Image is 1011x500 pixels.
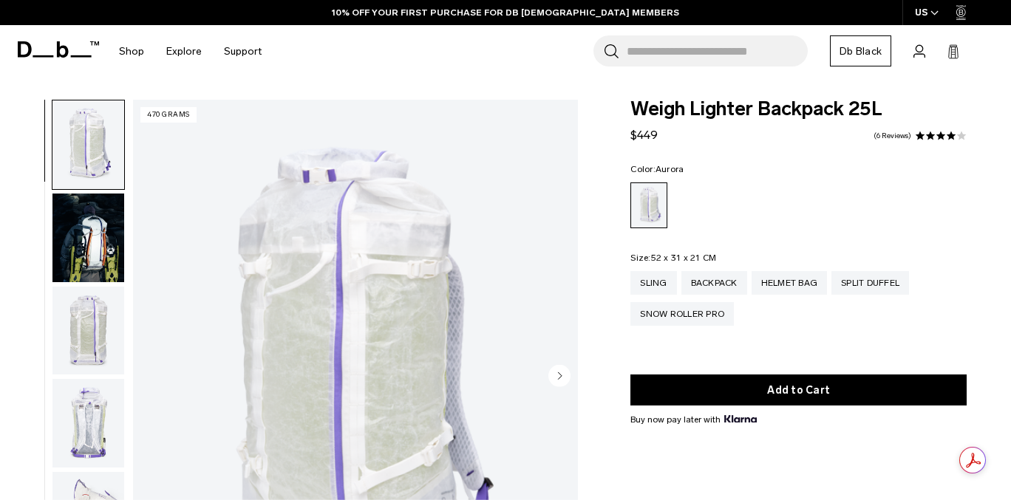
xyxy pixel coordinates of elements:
a: Support [224,25,262,78]
nav: Main Navigation [108,25,273,78]
a: 6 reviews [874,132,911,140]
img: {"height" => 20, "alt" => "Klarna"} [724,415,756,422]
legend: Size: [630,253,716,262]
legend: Color: [630,165,684,174]
a: 10% OFF YOUR FIRST PURCHASE FOR DB [DEMOGRAPHIC_DATA] MEMBERS [332,6,679,19]
span: Aurora [656,164,684,174]
a: Aurora [630,182,667,228]
button: Next slide [548,365,571,390]
p: 470 grams [140,107,197,123]
button: Weigh_Lighter_Backpack_25L_1.png [52,100,125,190]
a: Sling [630,271,676,295]
span: $449 [630,128,658,142]
img: Weigh_Lighter_Backpack_25L_3.png [52,379,124,468]
a: Split Duffel [831,271,909,295]
a: Helmet Bag [752,271,828,295]
img: Weigh_Lighter_Backpack_25L_Lifestyle_new.png [52,194,124,282]
button: Add to Cart [630,374,967,405]
a: Db Black [830,35,891,66]
button: Weigh_Lighter_Backpack_25L_Lifestyle_new.png [52,193,125,283]
button: Weigh_Lighter_Backpack_25L_3.png [52,378,125,468]
img: Weigh_Lighter_Backpack_25L_2.png [52,287,124,375]
span: 52 x 31 x 21 CM [651,253,717,263]
a: Backpack [681,271,747,295]
a: Shop [119,25,144,78]
img: Weigh_Lighter_Backpack_25L_1.png [52,100,124,189]
span: Buy now pay later with [630,413,756,426]
span: Weigh Lighter Backpack 25L [630,100,967,119]
a: Snow Roller Pro [630,302,734,326]
button: Weigh_Lighter_Backpack_25L_2.png [52,286,125,376]
a: Explore [166,25,202,78]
